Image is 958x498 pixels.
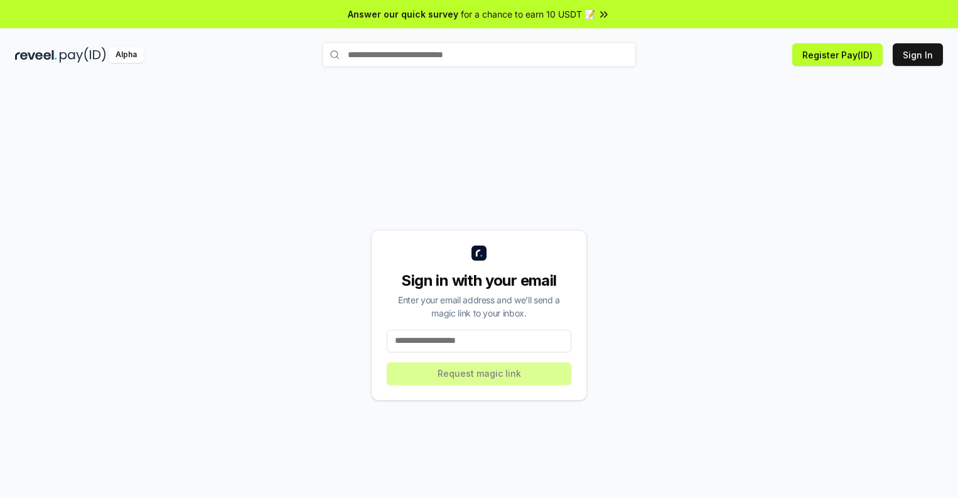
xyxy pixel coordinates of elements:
button: Register Pay(ID) [792,43,883,66]
div: Alpha [109,47,144,63]
img: logo_small [471,246,487,261]
span: for a chance to earn 10 USDT 📝 [461,8,595,21]
span: Answer our quick survey [348,8,458,21]
img: reveel_dark [15,47,57,63]
div: Sign in with your email [387,271,571,291]
button: Sign In [893,43,943,66]
img: pay_id [60,47,106,63]
div: Enter your email address and we’ll send a magic link to your inbox. [387,293,571,320]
